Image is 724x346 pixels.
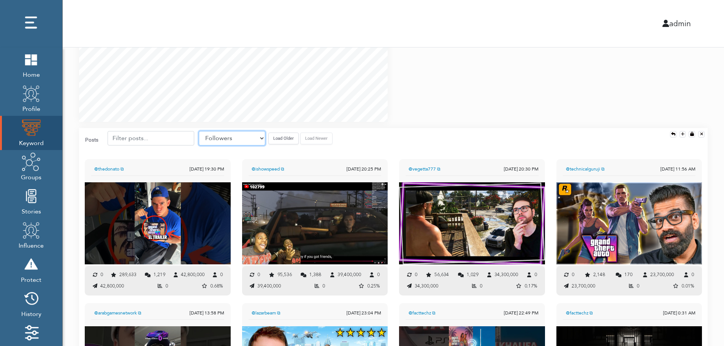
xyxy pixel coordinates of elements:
[300,133,333,144] button: Load Newer
[94,166,187,172] span: @thedonato ⧉
[94,310,187,316] span: @arabgamesnetwork ⧉
[22,84,41,103] img: profile.png
[467,272,478,278] span: 1,029
[108,131,194,145] input: Filter posts...
[322,283,325,289] span: 0
[689,131,695,137] div: Lock
[415,283,438,289] span: 34,300,000
[524,283,537,289] span: 0.17%
[21,274,41,284] span: Protect
[593,272,605,278] span: 2,148
[22,103,41,114] span: Profile
[22,289,41,308] img: history.png
[566,166,658,172] span: @technicalguruji ⧉
[252,166,344,172] span: @ishowspeed ⧉
[119,272,136,278] span: 289,633
[22,118,41,137] img: keyword.png
[22,255,41,274] img: risk.png
[309,272,321,278] span: 1,388
[698,131,705,137] div: Remove
[22,205,41,216] span: Stories
[572,272,574,278] span: 0
[21,171,41,182] span: Groups
[21,308,41,319] span: History
[347,310,381,316] div: [DATE] 23:04 PM
[268,133,299,144] button: Load Older
[19,240,44,250] span: Influence
[210,283,223,289] span: 0.68%
[252,310,344,316] span: @lazarbeam ⧉
[19,137,44,148] span: Keyword
[409,310,501,316] span: @facttechz ⧉
[624,272,632,278] span: 170
[337,272,361,278] span: 39,400,000
[504,310,539,316] div: [DATE] 22:49 PM
[277,272,292,278] span: 95,536
[661,166,695,172] div: [DATE] 11:56 AM
[22,152,41,171] img: groups.png
[190,310,224,316] div: [DATE] 13:58 PM
[22,13,41,32] img: dots.png
[181,272,204,278] span: 42,800,000
[22,323,41,342] img: settings.png
[494,272,518,278] span: 34,300,000
[367,283,380,289] span: 0.25%
[154,272,165,278] span: 1,219
[100,272,103,278] span: 0
[190,166,224,172] div: [DATE] 19:30 PM
[415,272,417,278] span: 0
[637,283,639,289] span: 0
[572,283,595,289] span: 23,700,000
[377,272,380,278] span: 0
[534,272,537,278] span: 0
[165,283,168,289] span: 0
[681,283,694,289] span: 0.01%
[257,283,281,289] span: 39,400,000
[22,69,41,79] span: Home
[409,166,501,172] span: @vegetta777 ⧉
[377,18,697,29] div: admin
[650,272,674,278] span: 23,700,000
[257,272,260,278] span: 0
[22,221,41,240] img: profile.png
[220,272,223,278] span: 0
[691,272,694,278] span: 0
[100,283,124,289] span: 42,800,000
[22,186,41,205] img: stories.png
[434,272,449,278] span: 56,634
[85,136,98,144] div: Posts
[566,310,661,316] span: @facttechz ⧉
[480,283,482,289] span: 0
[22,50,41,69] img: home.png
[680,131,686,137] div: Clone
[670,131,676,137] div: Reset
[347,166,381,172] div: [DATE] 20:25 PM
[504,166,539,172] div: [DATE] 20:30 PM
[663,310,695,316] div: [DATE] 0:31 AM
